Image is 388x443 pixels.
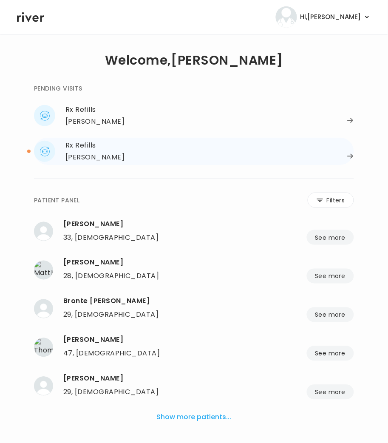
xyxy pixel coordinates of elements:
button: See more [307,269,354,284]
button: See more [307,346,354,361]
div: Matthew Brinkman [63,257,354,269]
div: Rx Refills [65,139,354,151]
h1: Welcome, [PERSON_NAME] [105,54,283,66]
div: 28, [DEMOGRAPHIC_DATA] [63,270,159,282]
button: Show more patients... [153,408,235,427]
div: 29, [DEMOGRAPHIC_DATA] [63,309,159,321]
span: Hi, [PERSON_NAME] [300,11,361,23]
div: Zachary DeCecchis [63,218,354,230]
img: user avatar [276,6,297,28]
div: 47, [DEMOGRAPHIC_DATA] [63,348,160,360]
div: [PERSON_NAME] [65,116,125,128]
div: Thomas Charron [63,334,354,346]
div: Rx Refills [65,104,354,116]
div: Destiny Culbertson [63,373,354,385]
div: [PERSON_NAME] [65,151,125,163]
img: Thomas Charron [34,338,53,357]
div: 33, [DEMOGRAPHIC_DATA] [63,232,159,244]
img: Bronte Blanco [34,299,53,318]
button: Filters [308,193,354,208]
img: Matthew Brinkman [34,261,53,280]
button: See more [307,307,354,322]
div: PATIENT PANEL [34,195,79,205]
div: PENDING VISITS [34,83,82,94]
div: Bronte Blanco [63,295,354,307]
img: Zachary DeCecchis [34,222,53,241]
button: user avatarHi,[PERSON_NAME] [276,6,371,28]
img: Destiny Culbertson [34,377,53,396]
button: See more [307,385,354,400]
div: 29, [DEMOGRAPHIC_DATA] [63,386,159,398]
button: See more [307,230,354,245]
